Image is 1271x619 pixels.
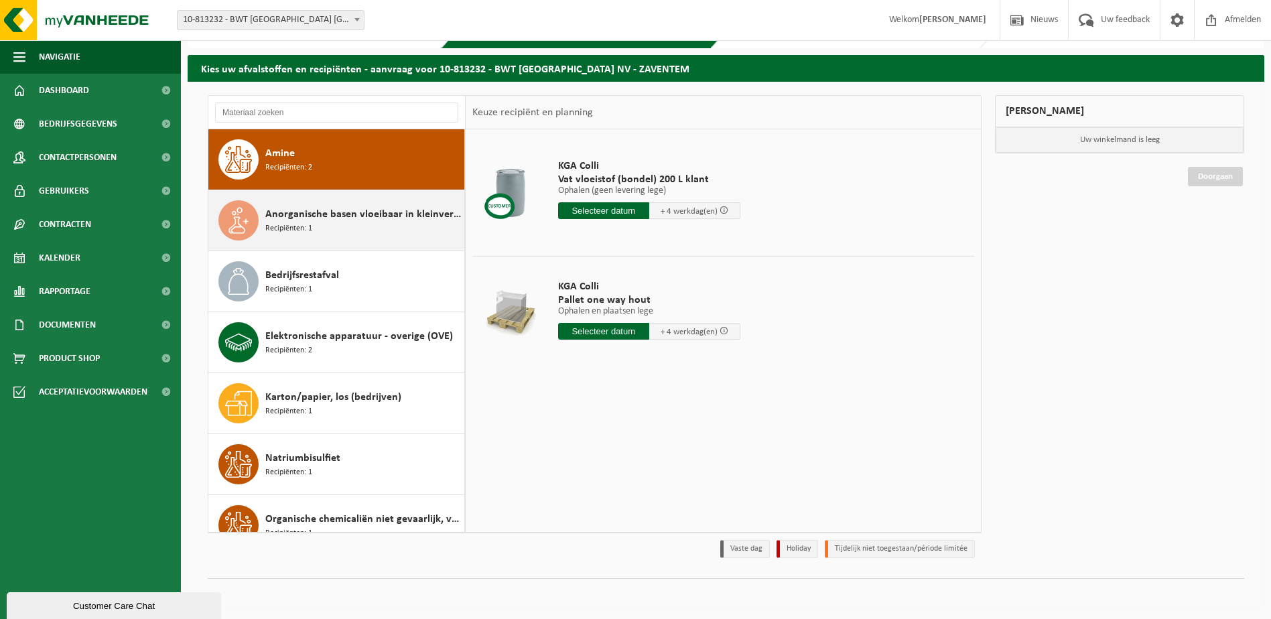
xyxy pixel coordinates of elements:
button: Amine Recipiënten: 2 [208,129,465,190]
span: Elektronische apparatuur - overige (OVE) [265,328,453,344]
button: Karton/papier, los (bedrijven) Recipiënten: 1 [208,373,465,434]
span: Bedrijfsrestafval [265,267,339,283]
input: Selecteer datum [558,202,649,219]
button: Elektronische apparatuur - overige (OVE) Recipiënten: 2 [208,312,465,373]
span: Vat vloeistof (bondel) 200 L klant [558,173,740,186]
div: Keuze recipiënt en planning [466,96,600,129]
span: Bedrijfsgegevens [39,107,117,141]
h2: Kies uw afvalstoffen en recipiënten - aanvraag voor 10-813232 - BWT [GEOGRAPHIC_DATA] NV - ZAVENTEM [188,55,1264,81]
p: Uw winkelmand is leeg [996,127,1244,153]
span: Recipiënten: 2 [265,344,312,357]
span: Contracten [39,208,91,241]
div: [PERSON_NAME] [995,95,1244,127]
span: Recipiënten: 1 [265,527,312,540]
span: Product Shop [39,342,100,375]
iframe: chat widget [7,590,224,619]
p: Ophalen (geen levering lege) [558,186,740,196]
button: Organische chemicaliën niet gevaarlijk, vloeibaar 200l Recipiënten: 1 [208,495,465,556]
span: Amine [265,145,295,161]
button: Anorganische basen vloeibaar in kleinverpakking Recipiënten: 1 [208,190,465,251]
span: Gebruikers [39,174,89,208]
span: Karton/papier, los (bedrijven) [265,389,401,405]
span: Recipiënten: 1 [265,283,312,296]
span: 10-813232 - BWT BELGIUM NV - ZAVENTEM [177,10,364,30]
span: Recipiënten: 1 [265,405,312,418]
li: Vaste dag [720,540,770,558]
span: + 4 werkdag(en) [661,207,718,216]
button: Bedrijfsrestafval Recipiënten: 1 [208,251,465,312]
span: + 4 werkdag(en) [661,328,718,336]
span: Contactpersonen [39,141,117,174]
span: Recipiënten: 1 [265,222,312,235]
span: Rapportage [39,275,90,308]
span: Kalender [39,241,80,275]
strong: [PERSON_NAME] [919,15,986,25]
span: KGA Colli [558,280,740,293]
span: Natriumbisulfiet [265,450,340,466]
span: Dashboard [39,74,89,107]
span: Navigatie [39,40,80,74]
li: Tijdelijk niet toegestaan/période limitée [825,540,975,558]
input: Selecteer datum [558,323,649,340]
a: Doorgaan [1188,167,1243,186]
button: Natriumbisulfiet Recipiënten: 1 [208,434,465,495]
span: Pallet one way hout [558,293,740,307]
span: Documenten [39,308,96,342]
span: Recipiënten: 2 [265,161,312,174]
input: Materiaal zoeken [215,102,458,123]
li: Holiday [777,540,818,558]
span: KGA Colli [558,159,740,173]
span: Organische chemicaliën niet gevaarlijk, vloeibaar 200l [265,511,461,527]
span: Recipiënten: 1 [265,466,312,479]
span: Anorganische basen vloeibaar in kleinverpakking [265,206,461,222]
span: 10-813232 - BWT BELGIUM NV - ZAVENTEM [178,11,364,29]
span: Acceptatievoorwaarden [39,375,147,409]
p: Ophalen en plaatsen lege [558,307,740,316]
